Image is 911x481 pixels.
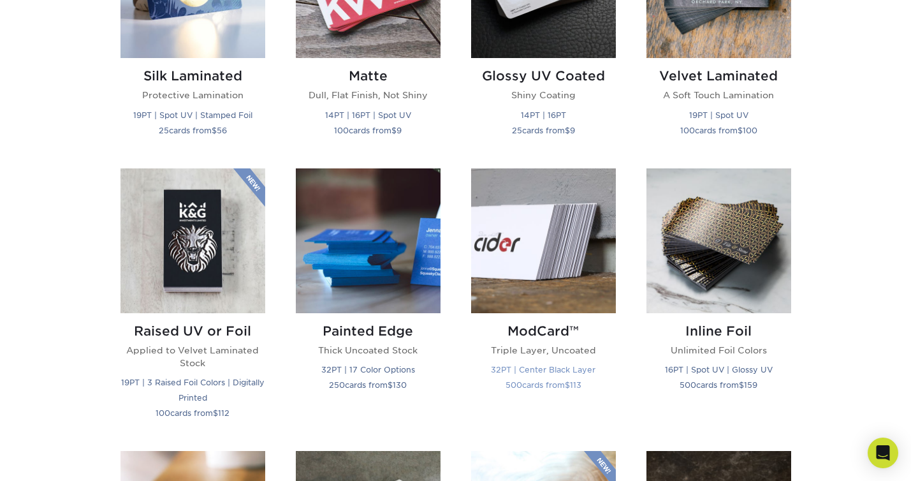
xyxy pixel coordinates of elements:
[738,126,743,135] span: $
[159,126,169,135] span: 25
[212,126,217,135] span: $
[391,126,397,135] span: $
[120,344,265,370] p: Applied to Velvet Laminated Stock
[296,168,441,313] img: Painted Edge Business Cards
[334,126,402,135] small: cards from
[743,126,757,135] span: 100
[397,126,402,135] span: 9
[868,438,898,468] div: Open Intercom Messenger
[325,110,411,120] small: 14PT | 16PT | Spot UV
[491,365,595,374] small: 32PT | Center Black Layer
[471,168,616,313] img: ModCard™ Business Cards
[159,126,227,135] small: cards from
[156,408,170,418] span: 100
[217,126,227,135] span: 56
[646,168,791,313] img: Inline Foil Business Cards
[156,408,230,418] small: cards from
[388,380,393,390] span: $
[120,168,265,313] img: Raised UV or Foil Business Cards
[521,110,566,120] small: 14PT | 16PT
[329,380,345,390] span: 250
[570,380,581,390] span: 113
[646,323,791,339] h2: Inline Foil
[506,380,522,390] span: 500
[471,168,616,436] a: ModCard™ Business Cards ModCard™ Triple Layer, Uncoated 32PT | Center Black Layer 500cards from$113
[570,126,575,135] span: 9
[296,89,441,101] p: Dull, Flat Finish, Not Shiny
[512,126,522,135] span: 25
[296,323,441,339] h2: Painted Edge
[329,380,407,390] small: cards from
[512,126,575,135] small: cards from
[218,408,230,418] span: 112
[565,380,570,390] span: $
[739,380,744,390] span: $
[680,126,757,135] small: cards from
[321,365,415,374] small: 32PT | 17 Color Options
[680,126,695,135] span: 100
[565,126,570,135] span: $
[121,378,265,403] small: 19PT | 3 Raised Foil Colors | Digitally Printed
[296,68,441,84] h2: Matte
[689,110,748,120] small: 19PT | Spot UV
[296,168,441,436] a: Painted Edge Business Cards Painted Edge Thick Uncoated Stock 32PT | 17 Color Options 250cards fr...
[120,89,265,101] p: Protective Lamination
[744,380,757,390] span: 159
[471,344,616,357] p: Triple Layer, Uncoated
[296,344,441,357] p: Thick Uncoated Stock
[646,89,791,101] p: A Soft Touch Lamination
[646,68,791,84] h2: Velvet Laminated
[393,380,407,390] span: 130
[506,380,581,390] small: cards from
[120,168,265,436] a: Raised UV or Foil Business Cards Raised UV or Foil Applied to Velvet Laminated Stock 19PT | 3 Rai...
[646,168,791,436] a: Inline Foil Business Cards Inline Foil Unlimited Foil Colors 16PT | Spot UV | Glossy UV 500cards ...
[471,323,616,339] h2: ModCard™
[471,68,616,84] h2: Glossy UV Coated
[646,344,791,357] p: Unlimited Foil Colors
[680,380,696,390] span: 500
[120,323,265,339] h2: Raised UV or Foil
[665,365,773,374] small: 16PT | Spot UV | Glossy UV
[471,89,616,101] p: Shiny Coating
[133,110,252,120] small: 19PT | Spot UV | Stamped Foil
[233,168,265,207] img: New Product
[213,408,218,418] span: $
[680,380,757,390] small: cards from
[120,68,265,84] h2: Silk Laminated
[334,126,349,135] span: 100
